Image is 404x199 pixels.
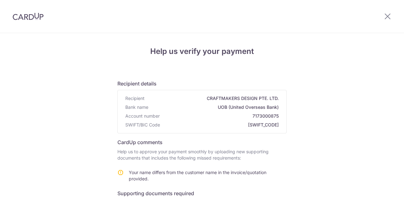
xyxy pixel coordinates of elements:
[125,104,148,110] span: Bank name
[163,122,279,128] span: [SWIFT_CODE]
[13,13,44,20] img: CardUp
[129,170,266,181] span: Your name differs from the customer name in the invoice/quotation provided.
[117,138,287,146] h6: CardUp comments
[125,122,160,128] span: SWIFT/BIC Code
[117,80,287,87] h6: Recipient details
[117,190,287,197] h6: Supporting documents required
[364,180,398,196] iframe: Opens a widget where you can find more information
[117,149,287,161] p: Help us to approve your payment smoothly by uploading new supporting documents that includes the ...
[162,113,279,119] span: 7173000875
[117,46,287,57] h4: Help us verify your payment
[147,95,279,102] span: CRAFTMAKERS DESIGN PTE. LTD.
[151,104,279,110] span: UOB (United Overseas Bank)
[125,95,145,102] span: Recipient
[125,113,160,119] span: Account number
